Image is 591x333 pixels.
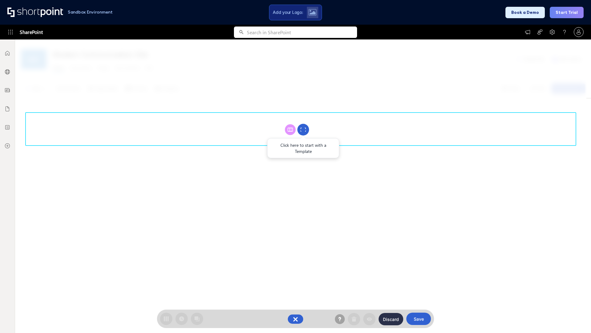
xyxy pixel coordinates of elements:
[247,27,357,38] input: Search in SharePoint
[560,303,591,333] iframe: Chat Widget
[406,313,431,325] button: Save
[550,7,584,18] button: Start Trial
[308,9,316,16] img: Upload logo
[379,313,403,325] button: Discard
[273,10,303,15] span: Add your Logo:
[505,7,545,18] button: Book a Demo
[68,10,113,14] h1: Sandbox Environment
[20,25,43,39] span: SharePoint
